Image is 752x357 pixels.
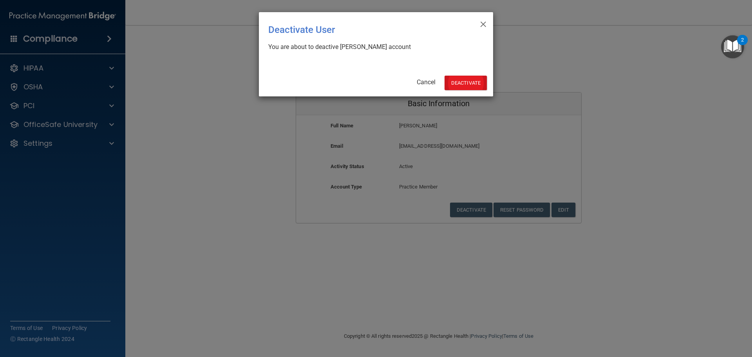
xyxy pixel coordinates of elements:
[616,301,743,333] iframe: Drift Widget Chat Controller
[268,43,477,51] div: You are about to deactive [PERSON_NAME] account
[480,15,487,31] span: ×
[741,40,744,50] div: 2
[445,76,487,90] button: Deactivate
[721,35,744,58] button: Open Resource Center, 2 new notifications
[417,78,436,86] a: Cancel
[268,18,452,41] div: Deactivate User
